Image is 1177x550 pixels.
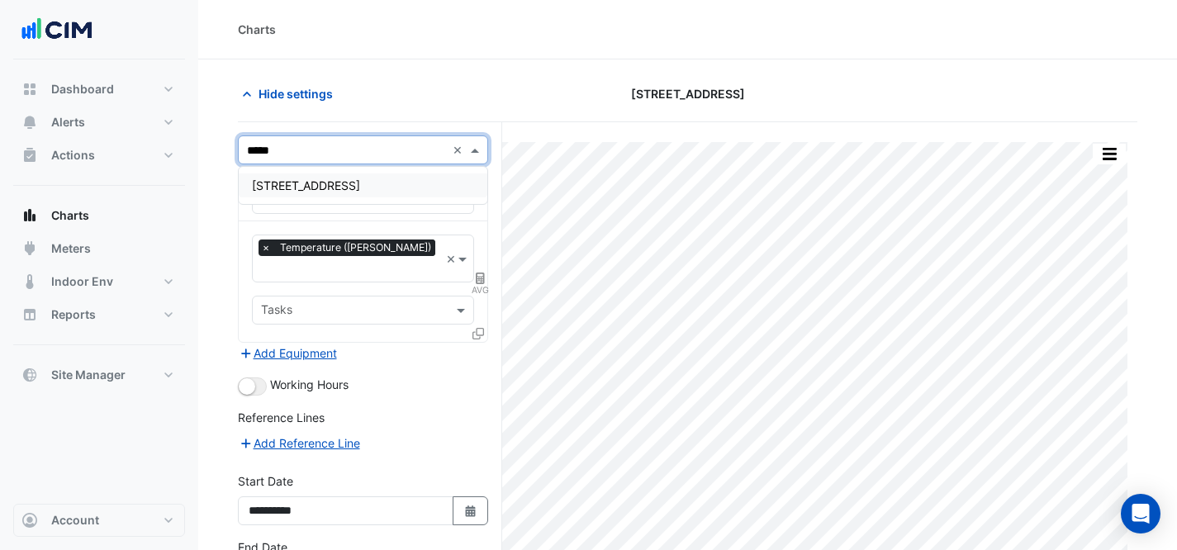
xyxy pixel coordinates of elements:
fa-icon: Select Date [463,504,478,518]
div: Tasks [259,301,292,322]
span: Site Manager [51,367,126,383]
span: Hide settings [259,85,333,102]
span: Dashboard [51,81,114,97]
button: Add Reference Line [238,434,361,453]
button: Actions [13,139,185,172]
button: Dashboard [13,73,185,106]
app-icon: Reports [21,306,38,323]
span: Indoor Env [51,273,113,290]
span: [STREET_ADDRESS] [252,178,360,192]
button: Charts [13,199,185,232]
button: Add Equipment [238,344,338,363]
button: Account [13,504,185,537]
app-icon: Indoor Env [21,273,38,290]
span: Actions [51,147,95,164]
span: Reports [51,306,96,323]
span: Alerts [51,114,85,130]
span: Account [51,512,99,529]
app-icon: Meters [21,240,38,257]
label: Reference Lines [238,409,325,426]
img: Company Logo [20,13,94,46]
span: Working Hours [270,377,349,391]
app-icon: Site Manager [21,367,38,383]
label: Start Date [238,472,293,490]
span: Clear [446,250,457,268]
button: Hide settings [238,79,344,108]
button: Indoor Env [13,265,185,298]
span: Clear [453,141,467,159]
div: Charts [238,21,276,38]
span: Choose Function [473,271,488,285]
span: AVG [472,283,488,296]
button: Reports [13,298,185,331]
ng-dropdown-panel: Options list [238,166,488,205]
app-icon: Alerts [21,114,38,130]
button: Site Manager [13,358,185,391]
app-icon: Charts [21,207,38,224]
span: Meters [51,240,91,257]
span: Charts [51,207,89,224]
span: × [259,239,273,256]
app-icon: Actions [21,147,38,164]
span: [STREET_ADDRESS] [631,85,745,102]
button: Alerts [13,106,185,139]
button: More Options [1093,144,1126,164]
span: Clone Favourites and Tasks from this Equipment to other Equipment [472,326,484,340]
div: Open Intercom Messenger [1121,494,1160,533]
span: Temperature (Celcius) [276,239,435,256]
button: Meters [13,232,185,265]
app-icon: Dashboard [21,81,38,97]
